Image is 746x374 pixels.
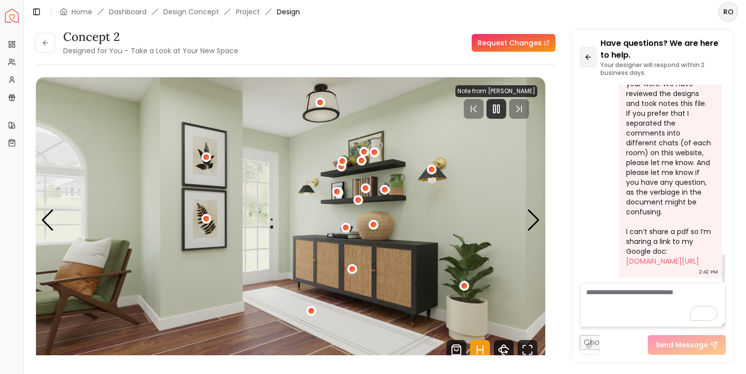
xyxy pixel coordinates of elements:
img: Design Render 2 [36,77,545,364]
svg: Pause [490,103,502,115]
svg: Fullscreen [518,340,537,360]
div: Hi there, thank you for all your work. We have reviewed the designs and took notes this file. If ... [626,69,712,266]
button: RO [718,2,738,22]
div: Previous slide [41,209,54,231]
div: Note from [PERSON_NAME] [455,85,537,97]
a: Spacejoy [5,9,19,23]
span: Design [277,7,300,17]
nav: breadcrumb [60,7,300,17]
div: Carousel [36,77,545,364]
textarea: To enrich screen reader interactions, please activate Accessibility in Grammarly extension settings [580,283,726,327]
div: 2:42 PM [699,267,718,277]
p: Have questions? We are here to help. [600,37,726,61]
li: Design Concept [163,7,219,17]
a: Dashboard [109,7,147,17]
a: [DOMAIN_NAME][URL] [626,256,699,266]
h3: concept 2 [63,29,238,45]
small: Designed for You – Take a Look at Your New Space [63,46,238,56]
a: Home [72,7,92,17]
svg: Shop Products from this design [447,340,466,360]
a: Project [236,7,260,17]
p: Your designer will respond within 2 business days. [600,61,726,77]
a: Request Changes [472,34,556,52]
svg: 360 View [494,340,514,360]
span: RO [719,3,737,21]
img: Spacejoy Logo [5,9,19,23]
svg: Hotspots Toggle [470,340,490,360]
div: 2 / 4 [36,77,545,364]
div: Next slide [527,209,540,231]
